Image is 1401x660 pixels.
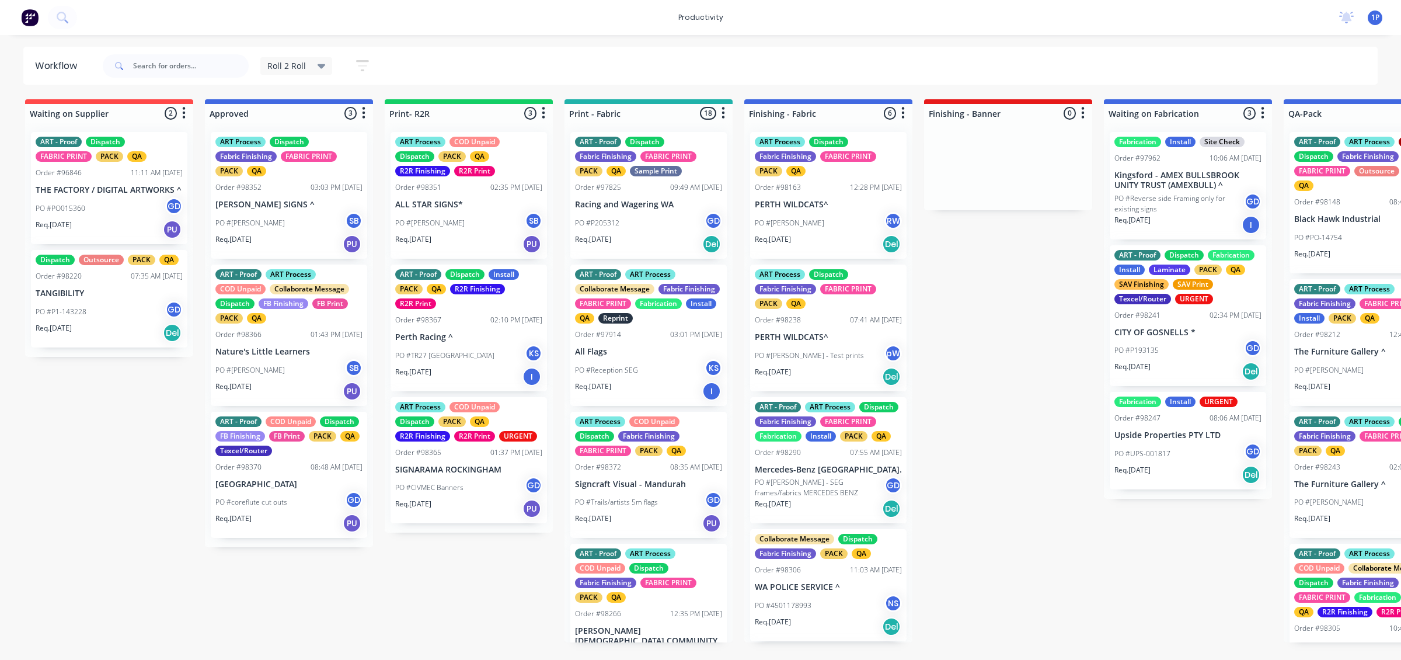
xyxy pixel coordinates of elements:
[806,431,836,442] div: Install
[395,269,441,280] div: ART - Proof
[750,265,907,391] div: ART ProcessDispatchFabric FinishingFABRIC PRINTPACKQAOrder #9823807:41 AM [DATE]PERTH WILDCATS^PO...
[1294,137,1340,147] div: ART - Proof
[820,284,876,294] div: FABRIC PRINT
[1371,12,1379,23] span: 1P
[215,234,252,245] p: Req. [DATE]
[607,166,626,176] div: QA
[1110,132,1266,239] div: FabricationInstallSite CheckOrder #9796210:06 AM [DATE]Kingsford - AMEX BULLSBROOK UNITY TRUST (A...
[309,431,336,442] div: PACK
[490,447,542,458] div: 01:37 PM [DATE]
[820,151,876,162] div: FABRIC PRINT
[36,137,82,147] div: ART - Proof
[755,151,816,162] div: Fabric Finishing
[1175,294,1213,304] div: URGENT
[438,151,466,162] div: PACK
[575,269,621,280] div: ART - Proof
[755,350,864,361] p: PO #[PERSON_NAME] - Test prints
[36,255,75,265] div: Dispatch
[786,298,806,309] div: QA
[670,329,722,340] div: 03:01 PM [DATE]
[395,402,445,412] div: ART Process
[395,482,463,493] p: PO #CIVMEC Banners
[163,324,182,342] div: Del
[1114,465,1151,475] p: Req. [DATE]
[1294,462,1340,473] div: Order #98243
[1114,430,1261,440] p: Upside Properties PTY LTD
[1149,265,1190,275] div: Laminate
[575,548,621,559] div: ART - Proof
[395,298,436,309] div: R2R Print
[340,431,360,442] div: QA
[450,284,505,294] div: R2R Finishing
[211,412,367,539] div: ART - ProofCOD UnpaidDispatchFB FinishingFB PrintPACKQATexcel/RouterOrder #9837008:48 AM [DATE][G...
[884,345,902,362] div: pW
[131,168,183,178] div: 11:11 AM [DATE]
[215,431,265,442] div: FB Finishing
[1360,313,1379,324] div: QA
[1208,250,1254,260] div: Fabrication
[36,289,183,298] p: TANGIBILITY
[281,151,337,162] div: FABRIC PRINT
[755,477,884,498] p: PO #[PERSON_NAME] - SEG frames/fabrics MERCEDES BENZ
[1114,294,1171,304] div: Texcel/Router
[215,298,255,309] div: Dispatch
[575,182,621,193] div: Order #97825
[1242,216,1260,234] div: I
[1114,250,1160,260] div: ART - Proof
[1294,298,1355,309] div: Fabric Finishing
[570,132,727,259] div: ART - ProofDispatchFabric FinishingFABRIC PRINTPACKQASample PrintOrder #9782509:49 AM [DATE]Racin...
[705,212,722,230] div: GD
[575,381,611,392] p: Req. [DATE]
[391,132,547,259] div: ART ProcessCOD UnpaidDispatchPACKQAR2R FinishingR2R PrintOrder #9835102:35 PM [DATE]ALL STAR SIGN...
[1294,151,1333,162] div: Dispatch
[1114,215,1151,225] p: Req. [DATE]
[1294,249,1330,259] p: Req. [DATE]
[395,166,450,176] div: R2R Finishing
[1210,310,1261,321] div: 02:34 PM [DATE]
[884,212,902,230] div: RW
[755,182,801,193] div: Order #98163
[1354,166,1399,176] div: Outsource
[36,151,92,162] div: FABRIC PRINT
[575,218,619,228] p: PO #P205312
[705,359,722,377] div: KS
[343,235,361,253] div: PU
[96,151,123,162] div: PACK
[343,382,361,401] div: PU
[215,462,262,473] div: Order #98370
[395,182,441,193] div: Order #98351
[345,491,363,509] div: GD
[750,397,907,524] div: ART - ProofART ProcessDispatchFabric FinishingFABRIC PRINTFabricationInstallPACKQAOrder #9829007:...
[395,315,441,325] div: Order #98367
[1244,193,1261,210] div: GD
[445,269,485,280] div: Dispatch
[1294,284,1340,294] div: ART - Proof
[1244,339,1261,357] div: GD
[267,60,306,72] span: Roll 2 Roll
[36,185,183,195] p: THE FACTORY / DIGITAL ARTWORKS ^
[625,137,664,147] div: Dispatch
[1165,397,1196,407] div: Install
[215,446,272,456] div: Texcel/Router
[1114,362,1151,372] p: Req. [DATE]
[525,212,542,230] div: SB
[1114,193,1244,214] p: PO #Reverse side Framing only for existing signs
[1210,413,1261,423] div: 08:06 AM [DATE]
[625,548,675,559] div: ART Process
[259,298,308,309] div: FB Finishing
[311,182,363,193] div: 03:03 PM [DATE]
[1294,446,1322,456] div: PACK
[395,350,494,361] p: PO #TR27 [GEOGRAPHIC_DATA]
[36,203,85,214] p: PO #PO015360
[575,284,654,294] div: Collaborate Message
[575,234,611,245] p: Req. [DATE]
[1242,362,1260,381] div: Del
[1344,137,1395,147] div: ART Process
[635,298,682,309] div: Fabrication
[163,220,182,239] div: PU
[755,200,902,210] p: PERTH WILDCATS^
[750,132,907,259] div: ART ProcessDispatchFabric FinishingFABRIC PRINTPACKQAOrder #9816312:28 PM [DATE]PERTH WILDCATS^PO...
[629,416,679,427] div: COD Unpaid
[522,235,541,253] div: PU
[345,359,363,377] div: SB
